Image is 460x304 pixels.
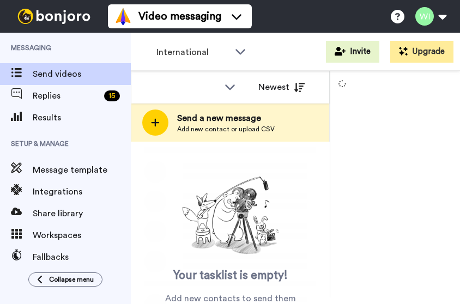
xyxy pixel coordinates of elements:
[176,172,285,259] img: ready-set-action.png
[250,76,313,98] button: Newest
[177,125,275,133] span: Add new contact or upload CSV
[13,9,95,24] img: bj-logo-header-white.svg
[177,112,275,125] span: Send a new message
[33,251,131,264] span: Fallbacks
[33,207,131,220] span: Share library
[326,41,379,63] button: Invite
[33,89,100,102] span: Replies
[33,229,131,242] span: Workspaces
[390,41,453,63] button: Upgrade
[33,68,131,81] span: Send videos
[114,8,132,25] img: vm-color.svg
[33,111,131,124] span: Results
[28,272,102,287] button: Collapse menu
[156,46,229,59] span: International
[138,9,221,24] span: Video messaging
[33,163,131,177] span: Message template
[173,267,288,284] span: Your tasklist is empty!
[104,90,120,101] div: 15
[33,185,131,198] span: Integrations
[49,275,94,284] span: Collapse menu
